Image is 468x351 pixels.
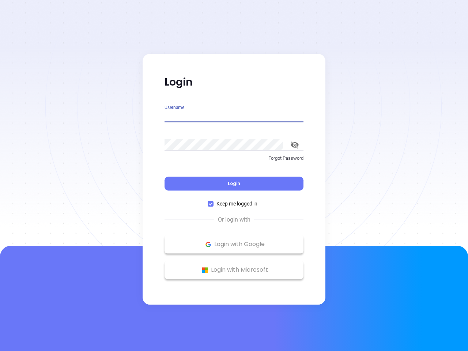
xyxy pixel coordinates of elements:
[165,261,303,279] button: Microsoft Logo Login with Microsoft
[286,136,303,154] button: toggle password visibility
[228,180,240,186] span: Login
[165,155,303,168] a: Forgot Password
[168,239,300,250] p: Login with Google
[200,265,210,275] img: Microsoft Logo
[214,200,260,208] span: Keep me logged in
[165,105,184,110] label: Username
[165,177,303,190] button: Login
[214,215,254,224] span: Or login with
[165,76,303,89] p: Login
[204,240,213,249] img: Google Logo
[168,264,300,275] p: Login with Microsoft
[165,155,303,162] p: Forgot Password
[165,235,303,253] button: Google Logo Login with Google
